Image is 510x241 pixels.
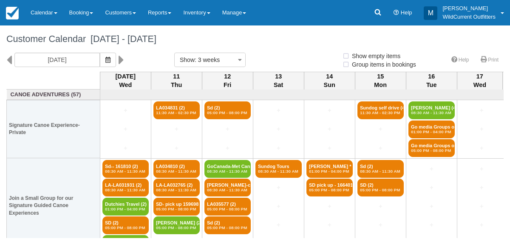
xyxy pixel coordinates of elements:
em: 05:00 PM - 08:00 PM [411,148,452,153]
a: Sd (2)05:00 PM - 08:00 PM [204,216,251,234]
th: 17 Wed [457,72,502,90]
span: : 3 weeks [195,56,220,63]
img: checkfront-main-nav-mini-logo.png [6,7,19,20]
a: Sd-- 161810 (2)08:30 AM - 11:30 AM [102,160,149,178]
a: GoCanada-Met Canades (2)08:30 AM - 11:30 AM [204,160,251,178]
a: + [459,202,504,211]
a: + [408,221,455,230]
a: + [255,221,302,230]
span: [DATE] - [DATE] [86,34,156,44]
th: 12 Fri [202,72,253,90]
a: + [357,144,404,153]
a: Go media Groups of 1 (4)05:00 PM - 08:00 PM [408,139,455,157]
a: SD (2)05:00 PM - 08:00 PM [357,179,404,196]
a: LA034810 (2)08:30 AM - 11:30 AM [153,160,200,178]
em: 08:30 AM - 11:30 AM [411,110,452,115]
a: + [102,144,149,153]
em: 05:00 PM - 08:00 PM [207,225,248,230]
a: + [306,106,353,115]
em: 05:00 PM - 08:00 PM [309,188,350,193]
p: WildCurrent Outfitters [442,13,496,21]
th: 11 Thu [151,72,202,90]
div: M [424,6,437,20]
a: + [255,202,302,211]
em: 08:30 AM - 11:30 AM [156,169,197,174]
a: + [306,202,353,211]
a: + [459,125,504,134]
a: + [408,165,455,174]
p: [PERSON_NAME] [442,4,496,13]
a: LA034831 (2)11:30 AM - 02:30 PM [153,101,200,119]
th: Signature Canoe Experience- Private [7,100,100,158]
a: + [357,125,404,134]
a: + [459,106,504,115]
em: 05:00 PM - 08:00 PM [156,207,197,212]
th: [DATE] Wed [100,72,151,90]
a: SD (2)05:00 PM - 08:00 PM [102,216,149,234]
a: Canoe Adventures (57) [9,91,98,99]
a: + [153,144,200,153]
a: + [306,221,353,230]
a: SD pick up - 166401 (2)05:00 PM - 08:00 PM [306,179,353,196]
em: 05:00 PM - 08:00 PM [360,188,401,193]
em: 08:30 AM - 11:30 AM [156,188,197,193]
a: + [255,106,302,115]
h1: Customer Calendar [6,34,504,44]
a: + [306,125,353,134]
em: 08:30 AM - 11:30 AM [207,188,248,193]
a: [PERSON_NAME] * (2)01:00 PM - 04:00 PM [306,160,353,178]
th: 14 Sun [304,72,355,90]
a: Dutchies Travel (2)01:00 PM - 04:00 PM [102,198,149,216]
span: Help [401,9,412,16]
a: + [459,221,504,230]
a: + [153,125,200,134]
a: + [357,202,404,211]
a: Sundog self drive (4)11:30 AM - 02:30 PM [357,101,404,119]
a: + [255,183,302,192]
em: 05:00 PM - 08:00 PM [105,225,146,230]
span: Show empty items [342,53,407,59]
a: + [255,125,302,134]
a: LA-LA031931 (2)08:30 AM - 11:30 AM [102,179,149,196]
a: Go media Groups of 1 (6)01:00 PM - 04:00 PM [408,120,455,138]
a: Sd (2)05:00 PM - 08:00 PM [204,101,251,119]
a: + [255,144,302,153]
th: 13 Sat [253,72,304,90]
a: + [459,183,504,192]
a: + [306,144,353,153]
span: Group items in bookings [342,61,423,67]
th: 15 Mon [355,72,406,90]
em: 08:30 AM - 11:30 AM [258,169,299,174]
span: Show [180,56,195,63]
a: + [204,144,251,153]
em: 08:30 AM - 11:30 AM [105,188,146,193]
em: 01:00 PM - 04:00 PM [105,207,146,212]
i: Help [394,10,399,16]
a: SD- pick up 159698 (2)05:00 PM - 08:00 PM [153,198,200,216]
a: LA035577 (2)05:00 PM - 08:00 PM [204,198,251,216]
a: [PERSON_NAME]-confir (2)08:30 AM - 11:30 AM [204,179,251,196]
a: + [459,165,504,174]
em: 08:30 AM - 11:30 AM [360,169,401,174]
em: 11:30 AM - 02:30 PM [360,110,401,115]
a: + [102,125,149,134]
a: [PERSON_NAME] (2)05:00 PM - 08:00 PM [153,216,200,234]
em: 08:30 AM - 11:30 AM [207,169,248,174]
em: 01:00 PM - 04:00 PM [411,129,452,135]
th: 16 Tue [406,72,457,90]
a: Sd (2)08:30 AM - 11:30 AM [357,160,404,178]
a: LA-LA032765 (2)08:30 AM - 11:30 AM [153,179,200,196]
label: Group items in bookings [342,58,422,71]
em: 05:00 PM - 08:00 PM [156,225,197,230]
a: + [204,125,251,134]
em: 08:30 AM - 11:30 AM [105,169,146,174]
a: + [459,144,504,153]
label: Show empty items [342,50,406,62]
a: Help [446,54,474,66]
em: 05:00 PM - 08:00 PM [207,110,248,115]
a: + [102,106,149,115]
a: Print [476,54,504,66]
a: Sundog Tours08:30 AM - 11:30 AM [255,160,302,178]
a: [PERSON_NAME] (4)08:30 AM - 11:30 AM [408,101,455,119]
em: 01:00 PM - 04:00 PM [309,169,350,174]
